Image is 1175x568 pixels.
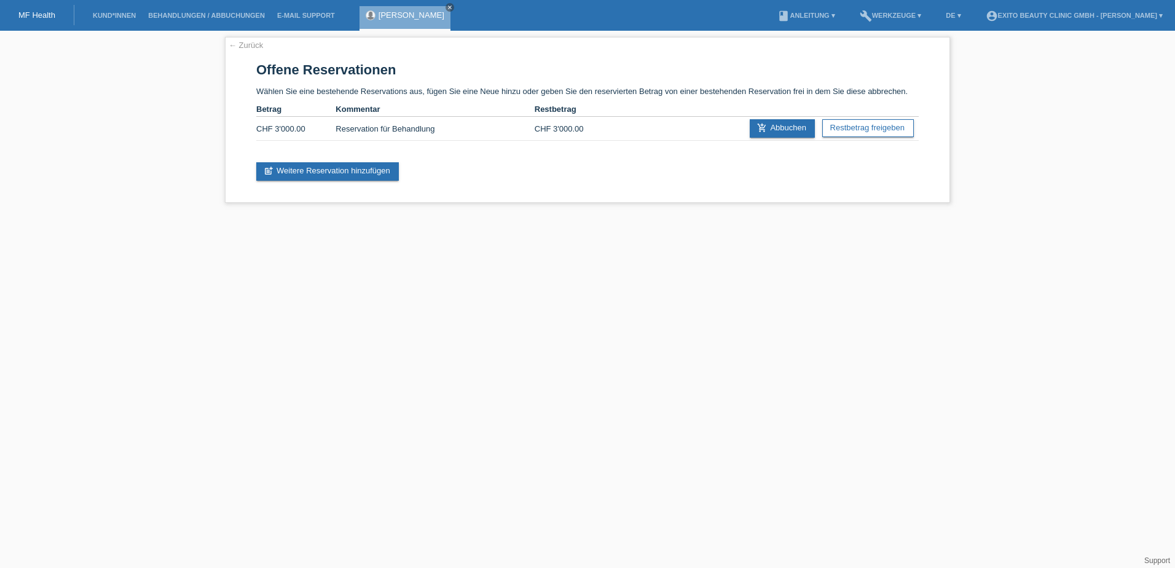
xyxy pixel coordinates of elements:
a: MF Health [18,10,55,20]
a: DE ▾ [940,12,967,19]
th: Kommentar [336,102,534,117]
i: build [860,10,872,22]
th: Betrag [256,102,336,117]
div: Wählen Sie eine bestehende Reservations aus, fügen Sie eine Neue hinzu oder geben Sie den reservi... [225,37,950,203]
a: Kund*innen [87,12,142,19]
th: Restbetrag [535,102,614,117]
a: Support [1144,556,1170,565]
td: CHF 3'000.00 [535,117,614,141]
a: account_circleExito Beauty Clinic GmbH - [PERSON_NAME] ▾ [980,12,1169,19]
td: Reservation für Behandlung [336,117,534,141]
a: post_addWeitere Reservation hinzufügen [256,162,399,181]
i: close [447,4,453,10]
a: E-Mail Support [271,12,341,19]
a: bookAnleitung ▾ [771,12,841,19]
i: add_shopping_cart [757,123,767,133]
a: Restbetrag freigeben [822,119,914,137]
a: add_shopping_cartAbbuchen [750,119,815,138]
a: Behandlungen / Abbuchungen [142,12,271,19]
td: CHF 3'000.00 [256,117,336,141]
a: ← Zurück [229,41,263,50]
h1: Offene Reservationen [256,62,919,77]
a: buildWerkzeuge ▾ [854,12,928,19]
i: post_add [264,166,273,176]
i: book [777,10,790,22]
a: [PERSON_NAME] [379,10,444,20]
i: account_circle [986,10,998,22]
a: close [446,3,454,12]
